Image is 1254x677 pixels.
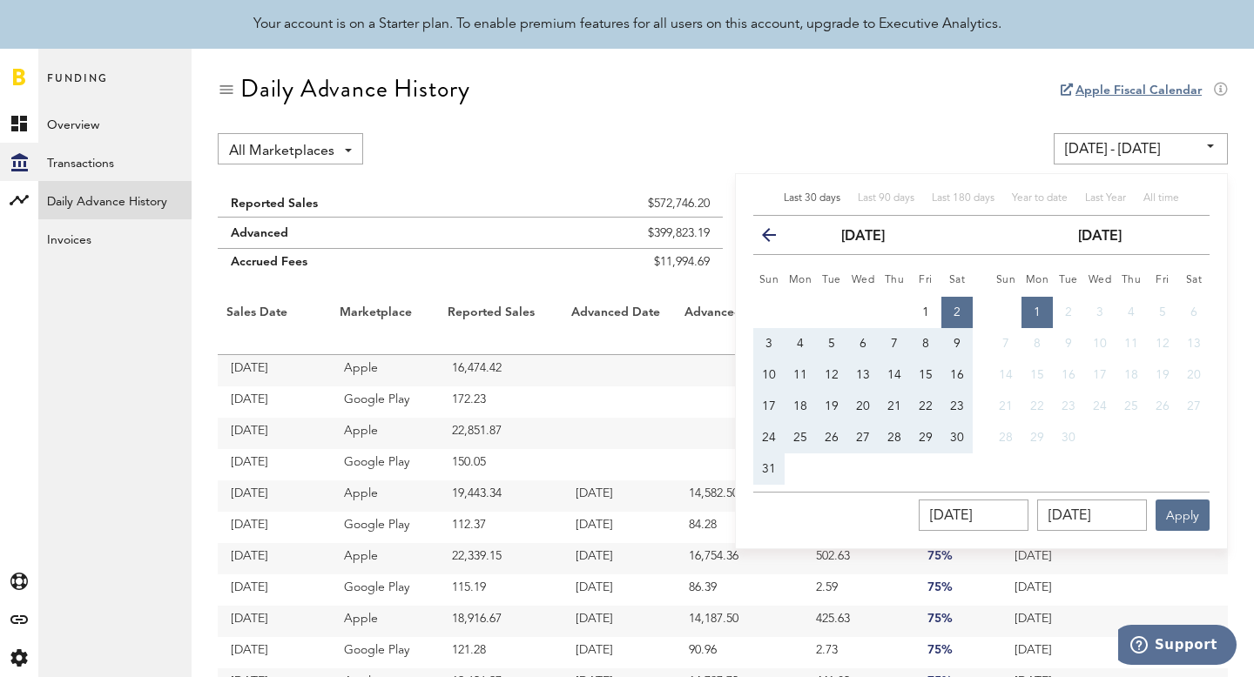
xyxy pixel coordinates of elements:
button: 2 [1053,297,1084,328]
span: 30 [950,432,964,444]
td: 172.23 [439,386,563,418]
small: Saturday [1186,275,1203,285]
button: 17 [753,391,785,422]
button: 10 [753,359,785,391]
td: 86.39 [676,574,804,606]
button: Apply [1156,499,1210,531]
span: 11 [793,369,807,381]
small: Monday [789,275,812,285]
td: 150.05 [439,449,563,480]
button: 23 [1053,391,1084,422]
button: 13 [847,359,879,391]
button: 29 [910,422,941,453]
button: 2 [941,297,973,328]
td: $572,746.20 [502,182,723,218]
button: 1 [910,297,941,328]
span: 27 [856,432,870,444]
td: [DATE] [1001,606,1115,637]
td: [DATE] [563,512,676,543]
button: 4 [785,328,816,359]
span: 27 [1187,400,1201,412]
td: 22,851.87 [439,418,563,449]
button: 15 [910,359,941,391]
small: Wednesday [852,275,875,285]
button: 3 [753,328,785,359]
button: 19 [816,391,847,422]
button: 29 [1021,422,1053,453]
td: [DATE] [563,574,676,606]
span: 22 [1030,400,1044,412]
td: [DATE] [218,386,331,418]
span: 19 [825,400,839,412]
td: Accrued Fees [218,249,502,285]
span: 3 [1096,306,1103,318]
span: 31 [762,463,776,475]
span: 6 [1190,306,1197,318]
td: 18,916.67 [439,606,563,637]
button: 27 [1178,391,1210,422]
td: [DATE] [218,574,331,606]
span: 17 [1093,369,1107,381]
input: __/__/____ [919,499,1028,531]
span: 7 [891,338,898,350]
button: 28 [990,422,1021,453]
strong: [DATE] [1078,230,1122,244]
span: 3 [765,338,772,350]
button: 8 [910,328,941,359]
span: All time [1143,193,1179,204]
td: 84.28 [676,512,804,543]
td: 2.59 [803,574,914,606]
td: [DATE] [1001,543,1115,574]
span: 2 [1065,306,1072,318]
span: 10 [1093,338,1107,350]
td: [DATE] [218,449,331,480]
a: Overview [38,104,192,143]
td: 75% [914,606,1001,637]
td: 16,754.36 [676,543,804,574]
span: 23 [950,400,964,412]
span: 15 [919,369,933,381]
button: 7 [990,328,1021,359]
span: 2 [954,306,961,318]
td: Google Play [331,512,439,543]
td: 75% [914,543,1001,574]
button: 18 [785,391,816,422]
button: 12 [816,359,847,391]
button: 16 [941,359,973,391]
span: 24 [1093,400,1107,412]
td: [DATE] [563,543,676,574]
span: 8 [922,338,929,350]
th: Reported Sales [439,301,563,355]
td: 502.63 [803,543,914,574]
td: 2.73 [803,637,914,668]
span: 24 [762,432,776,444]
span: Last 30 days [784,193,840,204]
small: Tuesday [1059,275,1078,285]
button: 19 [1147,359,1178,391]
span: 16 [950,369,964,381]
small: Monday [1026,275,1049,285]
td: [DATE] [218,480,331,512]
span: 19 [1156,369,1170,381]
span: 9 [954,338,961,350]
button: 20 [847,391,879,422]
td: $11,994.69 [502,249,723,285]
small: Tuesday [822,275,841,285]
button: 11 [785,359,816,391]
span: All Marketplaces [229,137,334,166]
button: 24 [753,422,785,453]
td: Apple [331,355,439,386]
small: Sunday [996,275,1016,285]
span: 26 [1156,400,1170,412]
button: 30 [941,422,973,453]
button: 5 [1147,297,1178,328]
span: 23 [1062,400,1075,412]
strong: [DATE] [841,230,885,244]
span: 21 [887,400,901,412]
th: Marketplace [331,301,439,355]
td: 121.28 [439,637,563,668]
button: 6 [1178,297,1210,328]
span: 13 [856,369,870,381]
button: 30 [1053,422,1084,453]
